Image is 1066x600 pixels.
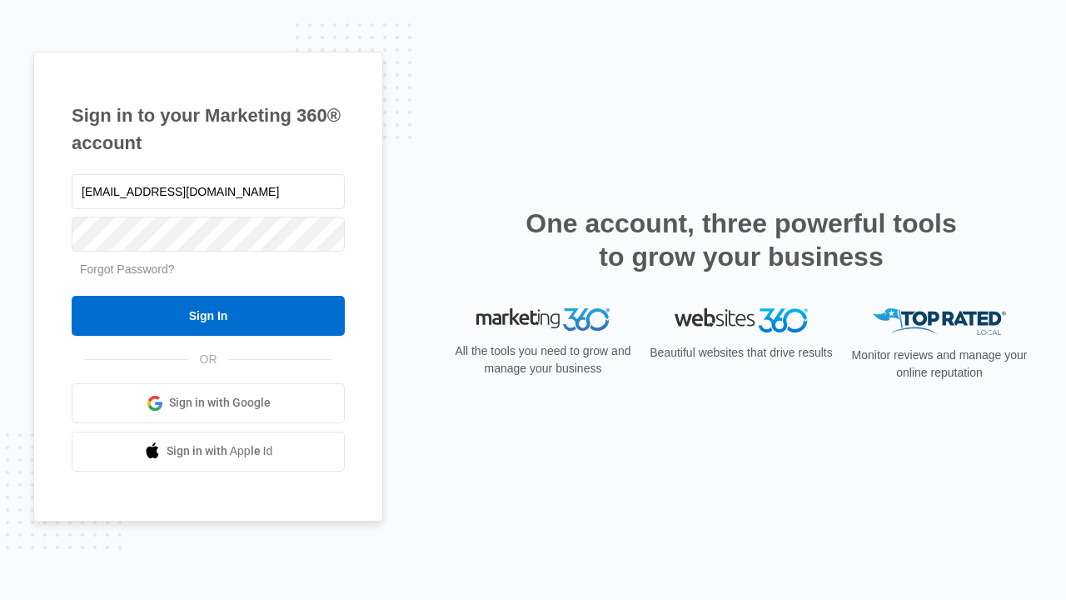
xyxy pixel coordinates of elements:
[675,308,808,332] img: Websites 360
[873,308,1006,336] img: Top Rated Local
[72,432,345,472] a: Sign in with Apple Id
[72,383,345,423] a: Sign in with Google
[72,102,345,157] h1: Sign in to your Marketing 360® account
[72,174,345,209] input: Email
[167,442,273,460] span: Sign in with Apple Id
[72,296,345,336] input: Sign In
[521,207,962,273] h2: One account, three powerful tools to grow your business
[450,342,636,377] p: All the tools you need to grow and manage your business
[188,351,229,368] span: OR
[846,347,1033,382] p: Monitor reviews and manage your online reputation
[648,344,834,362] p: Beautiful websites that drive results
[169,394,271,412] span: Sign in with Google
[80,262,175,276] a: Forgot Password?
[476,308,610,332] img: Marketing 360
